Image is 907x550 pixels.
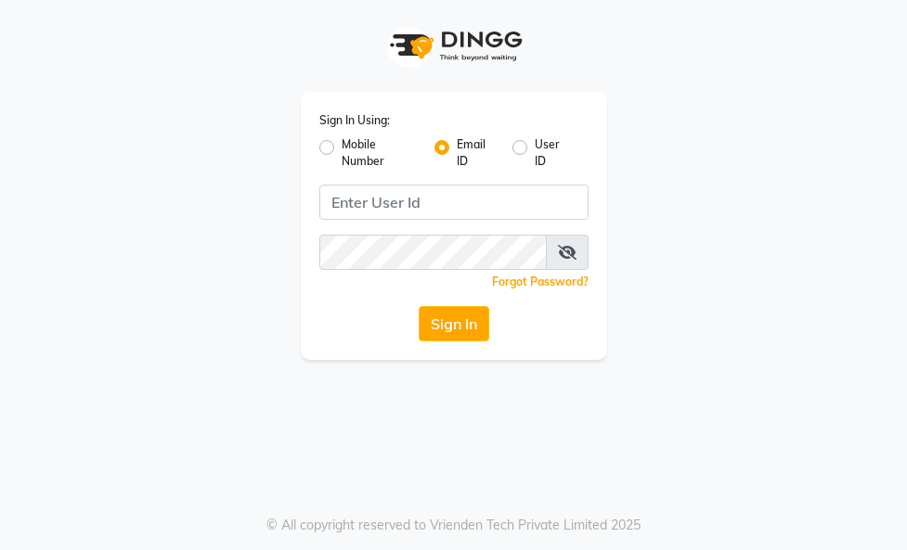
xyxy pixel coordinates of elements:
input: Username [319,185,589,220]
button: Sign In [419,306,489,341]
a: Forgot Password? [492,275,589,288]
label: Mobile Number [342,136,420,170]
label: Sign In Using: [319,112,390,129]
img: logo1.svg [380,19,528,73]
input: Username [319,235,547,270]
label: Email ID [457,136,499,170]
label: User ID [535,136,573,170]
